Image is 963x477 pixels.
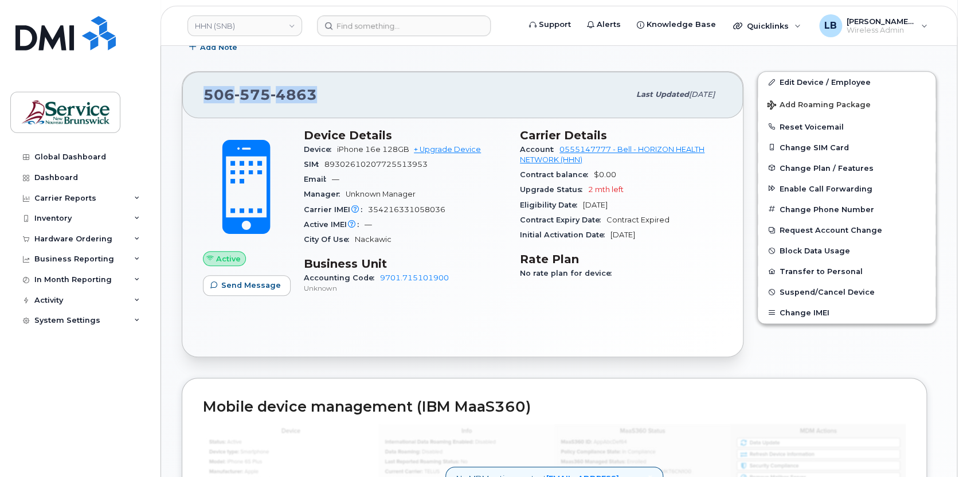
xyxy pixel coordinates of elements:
[780,163,874,172] span: Change Plan / Features
[346,190,416,198] span: Unknown Manager
[304,190,346,198] span: Manager
[304,220,365,229] span: Active IMEI
[597,19,621,30] span: Alerts
[304,175,332,183] span: Email
[636,90,689,99] span: Last updated
[520,230,610,239] span: Initial Activation Date
[520,145,704,164] a: 0555147777 - Bell - HORIZON HEALTH NETWORK (HHN)
[747,21,789,30] span: Quicklinks
[304,145,337,154] span: Device
[221,280,281,291] span: Send Message
[758,92,935,116] button: Add Roaming Package
[847,17,915,26] span: [PERSON_NAME] (SNB)
[520,201,583,209] span: Eligibility Date
[539,19,571,30] span: Support
[780,184,872,193] span: Enable Call Forwarding
[594,170,616,179] span: $0.00
[725,14,809,37] div: Quicklinks
[187,15,302,36] a: HHN (SNB)
[520,128,722,142] h3: Carrier Details
[304,235,355,244] span: City Of Use
[758,220,935,240] button: Request Account Change
[521,13,579,36] a: Support
[610,230,635,239] span: [DATE]
[811,14,935,37] div: LeBlanc, Ben (SNB)
[579,13,629,36] a: Alerts
[317,15,491,36] input: Find something...
[203,86,317,103] span: 506
[203,275,291,296] button: Send Message
[689,90,715,99] span: [DATE]
[332,175,339,183] span: —
[606,216,670,224] span: Contract Expired
[324,160,428,169] span: 89302610207725513953
[847,26,915,35] span: Wireless Admin
[520,216,606,224] span: Contract Expiry Date
[758,116,935,137] button: Reset Voicemail
[647,19,716,30] span: Knowledge Base
[780,288,875,296] span: Suspend/Cancel Device
[414,145,481,154] a: + Upgrade Device
[824,19,837,33] span: LB
[304,205,368,214] span: Carrier IMEI
[365,220,372,229] span: —
[583,201,608,209] span: [DATE]
[520,185,588,194] span: Upgrade Status
[216,253,241,264] span: Active
[200,42,237,53] span: Add Note
[758,137,935,158] button: Change SIM Card
[182,37,247,57] button: Add Note
[337,145,409,154] span: iPhone 16e 128GB
[758,72,935,92] a: Edit Device / Employee
[234,86,271,103] span: 575
[520,145,559,154] span: Account
[355,235,392,244] span: Nackawic
[588,185,624,194] span: 2 mth left
[758,302,935,323] button: Change IMEI
[520,269,617,277] span: No rate plan for device
[758,199,935,220] button: Change Phone Number
[758,178,935,199] button: Enable Call Forwarding
[368,205,445,214] span: 354216331058036
[520,252,722,266] h3: Rate Plan
[271,86,317,103] span: 4863
[629,13,724,36] a: Knowledge Base
[380,273,449,282] a: 9701.715101900
[203,399,906,415] h2: Mobile device management (IBM MaaS360)
[767,100,871,111] span: Add Roaming Package
[304,128,506,142] h3: Device Details
[304,273,380,282] span: Accounting Code
[758,281,935,302] button: Suspend/Cancel Device
[758,158,935,178] button: Change Plan / Features
[758,240,935,261] button: Block Data Usage
[758,261,935,281] button: Transfer to Personal
[304,257,506,271] h3: Business Unit
[304,160,324,169] span: SIM
[304,283,506,293] p: Unknown
[520,170,594,179] span: Contract balance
